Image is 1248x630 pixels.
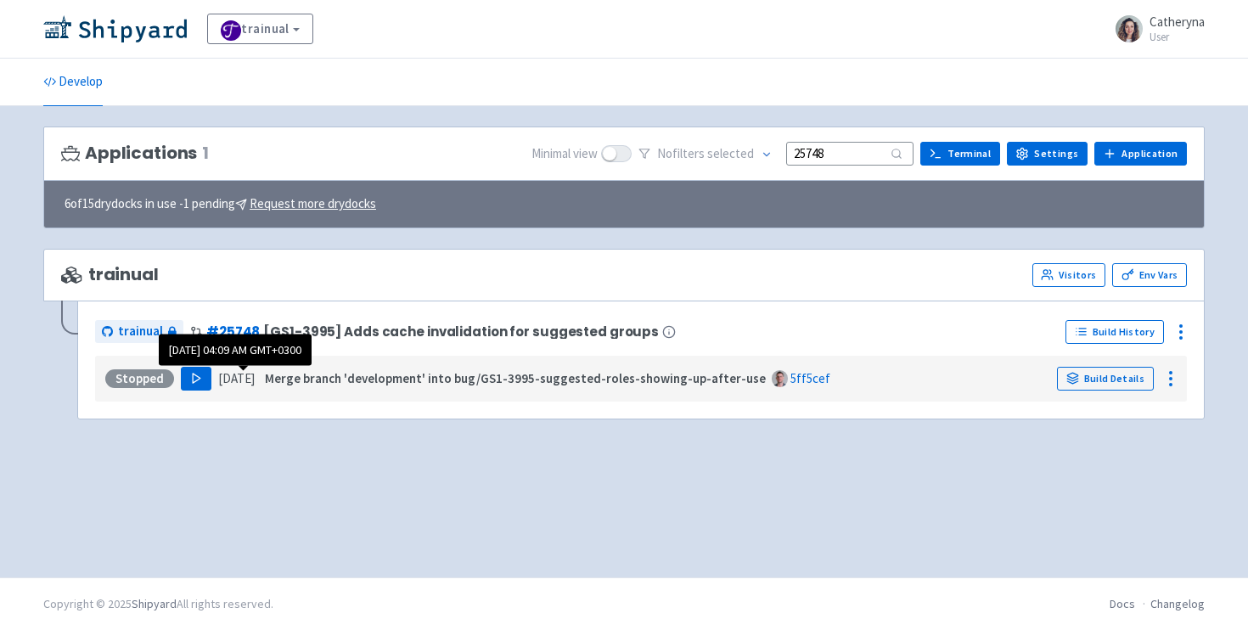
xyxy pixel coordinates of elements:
strong: Merge branch 'development' into bug/GS1-3995-suggested-roles-showing-up-after-use [265,370,766,386]
a: Application [1094,142,1187,166]
span: selected [707,145,754,161]
a: Develop [43,59,103,106]
span: trainual [118,322,163,341]
span: 6 of 15 drydocks in use - 1 pending [65,194,376,214]
a: Visitors [1032,263,1105,287]
a: Changelog [1150,596,1205,611]
span: No filter s [657,144,754,164]
input: Search... [786,142,914,165]
a: Build History [1065,320,1164,344]
span: 1 [202,143,209,163]
a: Docs [1110,596,1135,611]
a: Build Details [1057,367,1154,391]
a: Env Vars [1112,263,1187,287]
button: Play [181,367,211,391]
a: Settings [1007,142,1088,166]
h3: Applications [61,143,209,163]
a: trainual [95,320,183,343]
time: [DATE] [218,370,255,386]
a: Terminal [920,142,1000,166]
span: trainual [61,265,159,284]
small: User [1150,31,1205,42]
a: Catheryna User [1105,15,1205,42]
div: Copyright © 2025 All rights reserved. [43,595,273,613]
img: Shipyard logo [43,15,187,42]
div: Stopped [105,369,174,388]
a: #25748 [206,323,260,340]
a: Shipyard [132,596,177,611]
a: 5ff5cef [790,370,830,386]
u: Request more drydocks [250,195,376,211]
span: Catheryna [1150,14,1205,30]
span: [GS1-3995] Adds cache invalidation for suggested groups [263,324,659,339]
span: Minimal view [531,144,598,164]
a: trainual [207,14,313,44]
